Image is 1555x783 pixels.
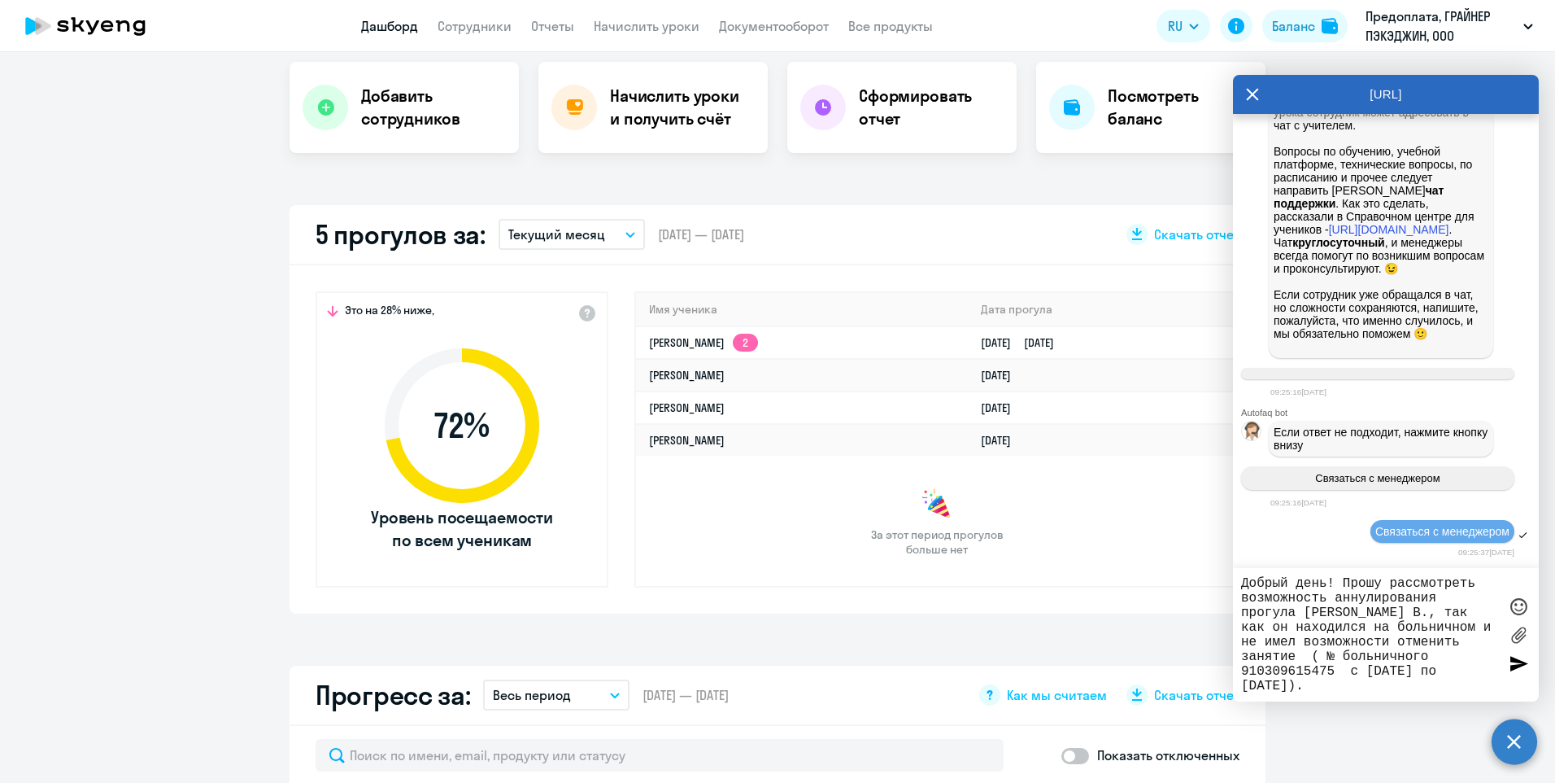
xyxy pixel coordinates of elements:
[361,85,506,130] h4: Добавить сотрудников
[1156,10,1210,42] button: RU
[1154,686,1239,704] span: Скачать отчет
[531,18,574,34] a: Отчеты
[1506,623,1531,647] label: Лимит 10 файлов
[649,335,758,350] a: [PERSON_NAME]2
[438,18,512,34] a: Сотрудники
[368,406,555,445] span: 72 %
[1274,41,1488,353] p: В личном кабинете учеников есть Учебные вопросы к преподавателю вне урока сотрудник может адресов...
[719,18,829,34] a: Документооборот
[1357,7,1541,46] button: Предоплата, ГРАЙНЕР ПЭКЭДЖИН, ООО
[493,685,571,705] p: Весь период
[1274,426,1491,452] span: Если ответ не подходит, нажмите кнопку внизу
[499,219,645,250] button: Текущий месяц
[316,218,486,251] h2: 5 прогулов за:
[636,293,968,326] th: Имя ученика
[1270,387,1326,396] time: 09:25:16[DATE]
[1241,408,1539,418] div: Autofaq bot
[981,433,1024,448] a: [DATE]
[610,85,751,130] h4: Начислить уроки и получить счёт
[1007,686,1107,704] span: Как мы считаем
[1242,422,1262,445] img: bot avatar
[981,335,1067,350] a: [DATE][DATE]
[733,334,758,352] app-skyeng-badge: 2
[1108,85,1252,130] h4: Посмотреть баланс
[642,686,729,704] span: [DATE] — [DATE]
[859,85,1004,130] h4: Сформировать отчет
[1315,472,1440,484] span: Связаться с менеджером
[483,680,629,711] button: Весь период
[508,225,605,244] p: Текущий месяц
[1270,498,1326,507] time: 09:25:16[DATE]
[968,293,1238,326] th: Дата прогула
[1375,525,1509,538] span: Связаться с менеджером
[316,679,470,711] h2: Прогресс за:
[1329,223,1449,236] a: [URL][DOMAIN_NAME]
[361,18,418,34] a: Дашборд
[981,368,1024,383] a: [DATE]
[658,225,744,243] span: [DATE] — [DATE]
[981,400,1024,415] a: [DATE]
[1262,10,1348,42] button: Балансbalance
[1154,225,1239,243] span: Скачать отчет
[1241,466,1514,490] button: Связаться с менеджером
[316,739,1004,772] input: Поиск по имени, email, продукту или статусу
[1322,18,1338,34] img: balance
[1168,16,1183,36] span: RU
[368,506,555,552] span: Уровень посещаемости по всем ученикам
[345,303,434,322] span: Это на 28% ниже,
[869,527,1005,557] span: За этот период прогулов больше нет
[1366,7,1517,46] p: Предоплата, ГРАЙНЕР ПЭКЭДЖИН, ООО
[1458,548,1514,557] time: 09:25:37[DATE]
[649,400,725,415] a: [PERSON_NAME]
[1241,576,1498,693] textarea: Добрый день! Прошу рассмотреть возможность аннулирования прогула [PERSON_NAME] В., так как он нах...
[848,18,933,34] a: Все продукты
[649,433,725,448] a: [PERSON_NAME]
[1097,746,1239,765] p: Показать отключенных
[1292,236,1384,249] strong: круглосуточный
[594,18,699,34] a: Начислить уроки
[921,488,953,521] img: congrats
[649,368,725,383] a: [PERSON_NAME]
[1272,16,1315,36] div: Баланс
[1274,184,1447,210] strong: чат поддержки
